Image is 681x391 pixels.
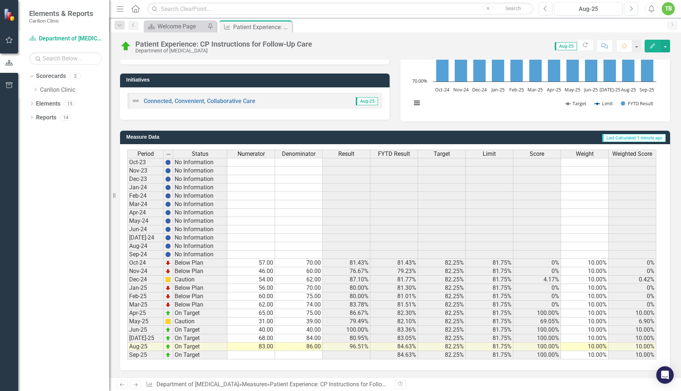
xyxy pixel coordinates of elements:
td: 0% [513,292,561,301]
div: 15 [64,100,76,107]
td: Sep-24 [127,250,164,259]
img: BgCOk07PiH71IgAAAABJRU5ErkJggg== [165,201,171,207]
span: Denominator [282,151,315,157]
a: Connected, Convenient, Collaborative Care [144,98,255,104]
svg: Interactive chart [408,5,660,114]
td: 39.00 [275,317,323,326]
td: Nov-24 [127,267,164,276]
td: 0% [513,259,561,267]
td: Dec-23 [127,175,164,183]
span: Numerator [238,151,265,157]
span: Target [434,151,450,157]
td: 81.75% [466,334,513,343]
td: Sep-25 [127,351,164,359]
td: Below Plan [173,292,227,301]
td: Caution [173,276,227,284]
td: 84.00 [275,334,323,343]
td: 79.49% [323,317,370,326]
small: Carilion Clinic [29,18,93,24]
img: BgCOk07PiH71IgAAAABJRU5ErkJggg== [165,193,171,199]
text: Aug-25 [621,86,636,93]
td: 81.75% [466,267,513,276]
td: 70.00 [275,284,323,292]
td: Jun-24 [127,225,164,234]
td: 82.25% [418,334,466,343]
td: 60.00 [275,267,323,276]
td: 82.25% [418,259,466,267]
td: 46.00 [227,267,275,276]
td: 81.75% [466,351,513,359]
td: 80.00% [323,292,370,301]
td: 100.00% [513,351,561,359]
td: 0% [513,284,561,292]
td: No Information [173,200,227,209]
button: Aug-25 [554,2,622,15]
img: TnMDeAgwAPMxUmUi88jYAAAAAElFTkSuQmCC [165,285,171,291]
img: BgCOk07PiH71IgAAAABJRU5ErkJggg== [165,176,171,182]
span: Aug-25 [356,97,378,105]
td: 75.00 [275,292,323,301]
div: Open Intercom Messenger [656,366,674,384]
td: Aug-25 [127,343,164,351]
td: 10.00% [561,317,609,326]
text: Mar-25 [527,86,543,93]
td: 81.77% [370,276,418,284]
button: Show FYTD Result [621,100,654,107]
td: No Information [173,209,227,217]
td: 100.00% [513,343,561,351]
div: Aug-25 [557,5,620,13]
div: 14 [60,114,72,121]
td: Feb-24 [127,192,164,200]
td: Mar-24 [127,200,164,209]
td: 100.00% [513,326,561,334]
td: 10.00% [561,343,609,351]
td: 81.75% [466,326,513,334]
td: Nov-23 [127,167,164,175]
td: 100.00% [513,334,561,343]
div: Patient Experience: CP Instructions for Follow-Up Care [233,23,290,32]
td: 82.30% [370,309,418,317]
td: 65.00 [227,309,275,317]
td: On Target [173,334,227,343]
td: 10.00% [561,284,609,292]
td: 74.00 [275,301,323,309]
td: 31.00 [227,317,275,326]
td: 10.00% [561,276,609,284]
td: 10.00% [561,301,609,309]
span: FYTD Result [378,151,410,157]
td: Jan-24 [127,183,164,192]
span: Weighted Score [612,151,652,157]
img: On Target [120,40,132,52]
td: 10.00% [609,309,656,317]
td: Jun-25 [127,326,164,334]
img: BgCOk07PiH71IgAAAABJRU5ErkJggg== [165,252,171,257]
input: Search ClearPoint... [147,3,533,15]
td: 81.75% [466,292,513,301]
img: ClearPoint Strategy [4,8,16,21]
img: 8DAGhfEEPCf229AAAAAElFTkSuQmCC [166,151,171,157]
td: 70.00 [275,259,323,267]
td: 10.00% [561,292,609,301]
img: BgCOk07PiH71IgAAAABJRU5ErkJggg== [165,185,171,190]
div: Patient Experience: CP Instructions for Follow-Up Care [270,381,408,388]
img: BgCOk07PiH71IgAAAABJRU5ErkJggg== [165,243,171,249]
td: 6.90% [609,317,656,326]
td: May-24 [127,217,164,225]
img: zOikAAAAAElFTkSuQmCC [165,352,171,358]
a: Welcome Page [146,22,206,31]
img: BgCOk07PiH71IgAAAABJRU5ErkJggg== [165,235,171,241]
img: Not Defined [131,96,140,105]
td: 82.25% [418,326,466,334]
td: 57.00 [227,259,275,267]
text: Jan-25 [491,86,505,93]
button: Search [495,4,531,14]
td: On Target [173,309,227,317]
td: 100.00% [513,309,561,317]
img: BgCOk07PiH71IgAAAABJRU5ErkJggg== [165,226,171,232]
td: 54.00 [227,276,275,284]
td: Oct-24 [127,259,164,267]
td: 60.00 [227,292,275,301]
img: TnMDeAgwAPMxUmUi88jYAAAAAElFTkSuQmCC [165,302,171,308]
td: 81.01% [370,292,418,301]
td: 83.78% [323,301,370,309]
